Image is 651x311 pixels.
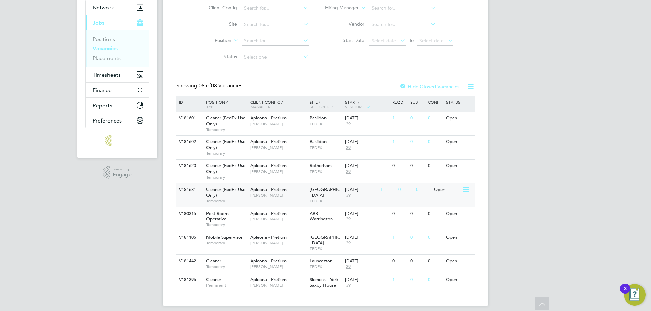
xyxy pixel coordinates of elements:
div: Open [444,112,474,125]
label: Vendor [325,21,364,27]
input: Select one [242,52,309,62]
div: V181681 [177,183,201,196]
span: Basildon [310,115,327,121]
div: 0 [409,231,426,244]
label: Site [198,21,237,27]
input: Search for... [369,4,436,13]
div: [DATE] [345,115,389,121]
span: [PERSON_NAME] [250,169,306,174]
span: Temporary [206,264,247,269]
span: 39 [345,121,352,127]
span: Cleaner (FedEx Use Only) [206,115,245,127]
span: Launceston [310,258,332,264]
div: [DATE] [345,258,389,264]
span: Cleaner (FedEx Use Only) [206,139,245,150]
span: Temporary [206,151,247,156]
span: Apleona - Pretium [250,115,287,121]
button: Open Resource Center, 3 new notifications [624,284,646,306]
span: FEDEX [310,264,342,269]
div: Reqd [391,96,408,108]
div: 0 [409,160,426,172]
a: Placements [93,55,121,61]
div: 0 [426,160,444,172]
span: Cleaner (FedEx Use Only) [206,186,245,198]
label: Hiring Manager [320,5,359,12]
span: [PERSON_NAME] [250,283,306,288]
div: 0 [426,136,444,148]
div: [DATE] [345,187,377,193]
span: Permanent [206,283,247,288]
span: 39 [345,169,352,175]
span: [PERSON_NAME] [250,216,306,222]
span: Apleona - Pretium [250,258,287,264]
span: Reports [93,102,112,109]
span: Apleona - Pretium [250,139,287,145]
div: Jobs [86,30,149,67]
span: Vendors [345,104,364,109]
div: 1 [379,183,396,196]
span: Rotherham [310,163,332,169]
div: V180315 [177,207,201,220]
button: Finance [86,83,149,97]
div: Open [444,160,474,172]
span: Apleona - Pretium [250,234,287,240]
a: Vacancies [93,45,118,52]
div: V181396 [177,273,201,286]
div: 0 [426,112,444,125]
div: ID [177,96,201,108]
input: Search for... [242,20,309,29]
div: V181601 [177,112,201,125]
span: Apleona - Pretium [250,276,287,282]
span: Finance [93,87,112,93]
span: Powered by [113,166,132,172]
span: Network [93,4,114,11]
span: 39 [345,145,352,151]
div: Conf [426,96,444,108]
span: [PERSON_NAME] [250,193,306,198]
span: 39 [345,264,352,270]
div: 0 [426,231,444,244]
div: Open [444,207,474,220]
button: Preferences [86,113,149,128]
span: Temporary [206,240,247,246]
span: Mobile Supervisor [206,234,243,240]
div: 0 [426,273,444,286]
span: FEDEX [310,169,342,174]
div: Open [444,231,474,244]
div: V181442 [177,255,201,267]
a: Go to home page [85,135,149,146]
label: Start Date [325,37,364,43]
span: Type [206,104,216,109]
span: Apleona - Pretium [250,163,287,169]
div: 1 [391,273,408,286]
div: V181620 [177,160,201,172]
span: Cleaner (FedEx Use Only) [206,163,245,174]
span: Preferences [93,117,122,124]
div: Status [444,96,474,108]
span: Select date [372,38,396,44]
div: 0 [409,273,426,286]
button: Timesheets [86,67,149,82]
div: V181105 [177,231,201,244]
button: Jobs [86,15,149,30]
span: FEDEX [310,198,342,204]
div: 1 [391,136,408,148]
div: Client Config / [249,96,308,112]
div: Showing [176,82,244,89]
div: Open [444,273,474,286]
span: 08 Vacancies [199,82,242,89]
div: [DATE] [345,139,389,145]
span: [GEOGRAPHIC_DATA] [310,186,340,198]
span: 39 [345,240,352,246]
a: Positions [93,36,115,42]
span: FEDEX [310,145,342,150]
div: V181602 [177,136,201,148]
span: Apleona - Pretium [250,186,287,192]
div: 0 [391,207,408,220]
label: Hide Closed Vacancies [399,83,460,90]
div: [DATE] [345,235,389,240]
span: [GEOGRAPHIC_DATA] [310,234,340,246]
div: 3 [624,289,627,297]
span: Post Room Operative [206,210,229,222]
span: Siemens - York Saxby House [310,276,339,288]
